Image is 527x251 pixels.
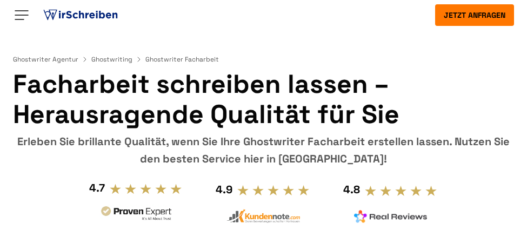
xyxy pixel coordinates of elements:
div: 4.7 [89,179,105,196]
img: kundennote [226,209,300,223]
a: Ghostwriter Agentur [13,55,89,64]
img: Menu open [13,6,30,24]
img: stars [237,184,310,196]
img: provenexpert [99,205,173,225]
h1: Facharbeit schreiben lassen – Herausragende Qualität für Sie [13,69,514,130]
img: stars [109,183,183,195]
img: stars [364,185,438,196]
div: Erleben Sie brillante Qualität, wenn Sie Ihre Ghostwriter Facharbeit erstellen lassen. Nutzen Sie... [13,133,514,167]
img: realreviews [354,210,428,223]
img: logo ghostwriter-österreich [41,7,120,23]
a: Ghostwriting [91,55,143,64]
button: Jetzt anfragen [435,4,514,26]
span: Ghostwriter Facharbeit [145,55,219,64]
div: 4.8 [343,181,360,198]
div: 4.9 [216,181,232,198]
